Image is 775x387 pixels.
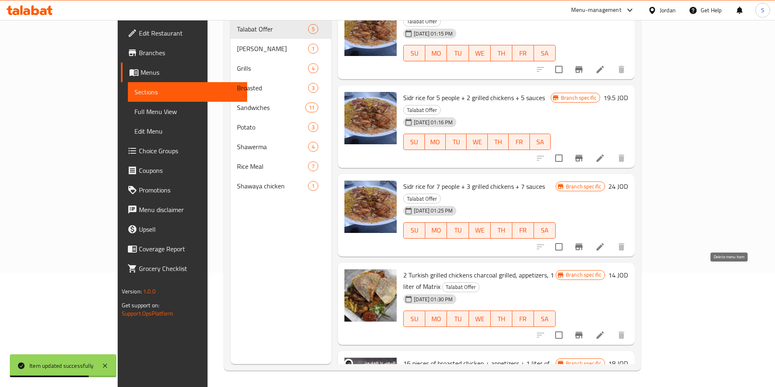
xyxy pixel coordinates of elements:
[344,92,397,144] img: Sidr rice for 5 people + 2 grilled chickens + 5 sauces
[122,286,142,297] span: Version:
[128,82,247,102] a: Sections
[563,271,605,279] span: Branch specific
[139,166,241,175] span: Coupons
[447,222,469,239] button: TU
[308,65,318,72] span: 4
[537,224,552,236] span: SA
[121,23,247,43] a: Edit Restaurant
[308,44,318,54] div: items
[608,269,628,281] h6: 14 JOD
[230,19,331,39] div: Talabat Offer5
[121,259,247,278] a: Grocery Checklist
[139,28,241,38] span: Edit Restaurant
[595,242,605,252] a: Edit menu item
[608,181,628,192] h6: 24 JOD
[403,105,441,115] div: Talabat Offer
[230,58,331,78] div: Grills4
[569,325,589,345] button: Branch-specific-item
[237,142,308,152] span: Shawerma
[237,122,308,132] span: Potato
[491,222,512,239] button: TH
[512,45,534,61] button: FR
[143,286,156,297] span: 1.0.0
[308,45,318,53] span: 1
[569,60,589,79] button: Branch-specific-item
[134,126,241,136] span: Edit Menu
[308,181,318,191] div: items
[139,185,241,195] span: Promotions
[139,224,241,234] span: Upsell
[595,65,605,74] a: Edit menu item
[612,237,631,257] button: delete
[537,47,552,59] span: SA
[128,102,247,121] a: Full Menu View
[516,224,531,236] span: FR
[411,295,456,303] span: [DATE] 01:30 PM
[403,311,425,327] button: SU
[411,119,456,126] span: [DATE] 01:16 PM
[494,313,509,325] span: TH
[595,153,605,163] a: Edit menu item
[308,142,318,152] div: items
[450,47,465,59] span: TU
[550,327,567,344] span: Select to update
[403,92,545,104] span: Sidr rice for 5 people + 2 grilled chickens + 5 sauces
[230,98,331,117] div: Sandwiches11
[128,121,247,141] a: Edit Menu
[139,205,241,215] span: Menu disclaimer
[237,44,308,54] div: Shish Tawook
[569,148,589,168] button: Branch-specific-item
[530,134,551,150] button: SA
[237,103,305,112] div: Sandwiches
[595,330,605,340] a: Edit menu item
[469,311,491,327] button: WE
[761,6,764,15] span: S
[305,103,318,112] div: items
[308,163,318,170] span: 7
[469,222,491,239] button: WE
[563,183,605,190] span: Branch specific
[237,161,308,171] span: Rice Meal
[121,161,247,180] a: Coupons
[141,67,241,77] span: Menus
[488,134,509,150] button: TH
[407,136,421,148] span: SU
[425,134,446,150] button: MO
[121,219,247,239] a: Upsell
[442,282,480,292] div: Talabat Offer
[29,361,94,370] div: Item updated successfully
[447,311,469,327] button: TU
[230,16,331,199] nav: Menu sections
[122,300,159,311] span: Get support on:
[569,237,589,257] button: Branch-specific-item
[450,224,465,236] span: TU
[230,117,331,137] div: Potato3
[449,136,463,148] span: TU
[139,264,241,273] span: Grocery Checklist
[404,17,440,26] span: Talabat Offer
[121,180,247,200] a: Promotions
[404,105,440,115] span: Talabat Offer
[407,224,422,236] span: SU
[403,194,441,204] div: Talabat Offer
[134,107,241,116] span: Full Menu View
[237,24,308,34] span: Talabat Offer
[534,311,556,327] button: SA
[308,25,318,33] span: 5
[230,157,331,176] div: Rice Meal7
[612,325,631,345] button: delete
[563,360,605,367] span: Branch specific
[407,313,422,325] span: SU
[550,238,567,255] span: Select to update
[428,136,442,148] span: MO
[429,224,444,236] span: MO
[512,136,526,148] span: FR
[121,200,247,219] a: Menu disclaimer
[512,311,534,327] button: FR
[534,222,556,239] button: SA
[425,311,447,327] button: MO
[403,134,424,150] button: SU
